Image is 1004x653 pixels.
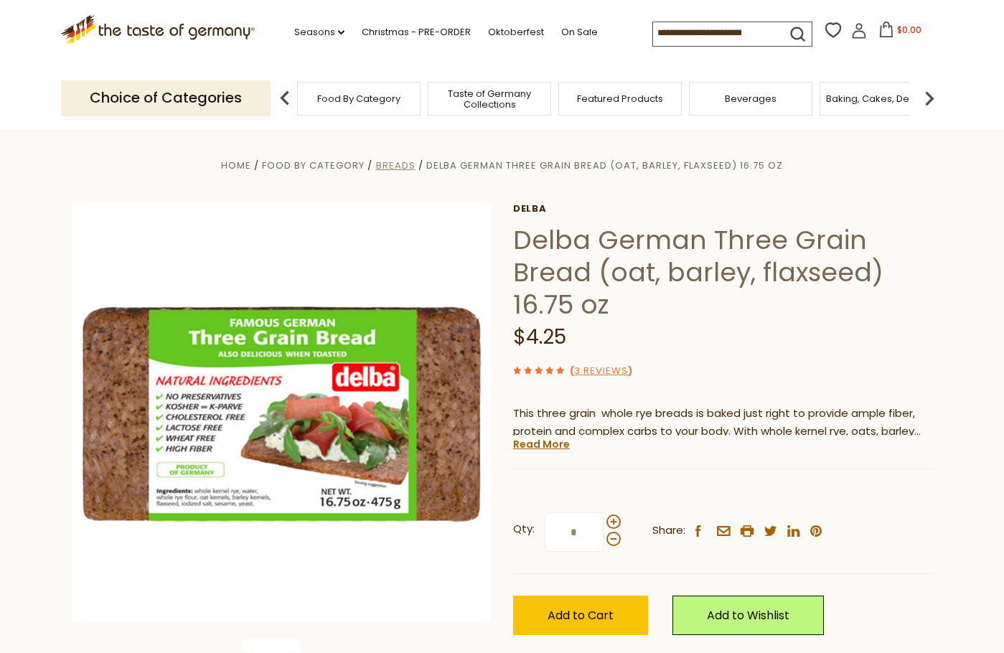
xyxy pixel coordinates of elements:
[513,203,933,215] a: Delba
[574,364,628,379] a: 3 Reviews
[870,22,931,43] button: $0.00
[545,512,604,552] input: Qty:
[513,437,570,451] a: Read More
[915,84,944,113] img: next arrow
[513,596,648,635] button: Add to Cart
[513,520,535,538] strong: Qty:
[897,24,921,36] span: $0.00
[221,159,251,172] a: Home
[513,323,566,351] span: $4.25
[488,24,544,40] a: Oktoberfest
[317,93,400,104] a: Food By Category
[432,88,547,110] a: Taste of Germany Collections
[72,203,492,623] img: Delba German Three Grain Bread (oat, barley, flaxseed) 16.75 oz
[362,24,471,40] a: Christmas - PRE-ORDER
[652,522,685,540] span: Share:
[294,24,344,40] a: Seasons
[725,93,777,104] a: Beverages
[672,596,824,635] a: Add to Wishlist
[262,159,365,172] a: Food By Category
[513,224,933,321] h1: Delba German Three Grain Bread (oat, barley, flaxseed) 16.75 oz
[570,364,632,377] span: ( )
[513,405,933,441] p: This three grain whole rye breads is baked just right to provide ample fiber, protein and complex...
[271,84,299,113] img: previous arrow
[426,159,783,172] a: Delba German Three Grain Bread (oat, barley, flaxseed) 16.75 oz
[548,607,614,624] span: Add to Cart
[577,93,663,104] a: Featured Products
[561,24,598,40] a: On Sale
[376,159,416,172] a: Breads
[826,93,937,104] a: Baking, Cakes, Desserts
[61,80,271,116] p: Choice of Categories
